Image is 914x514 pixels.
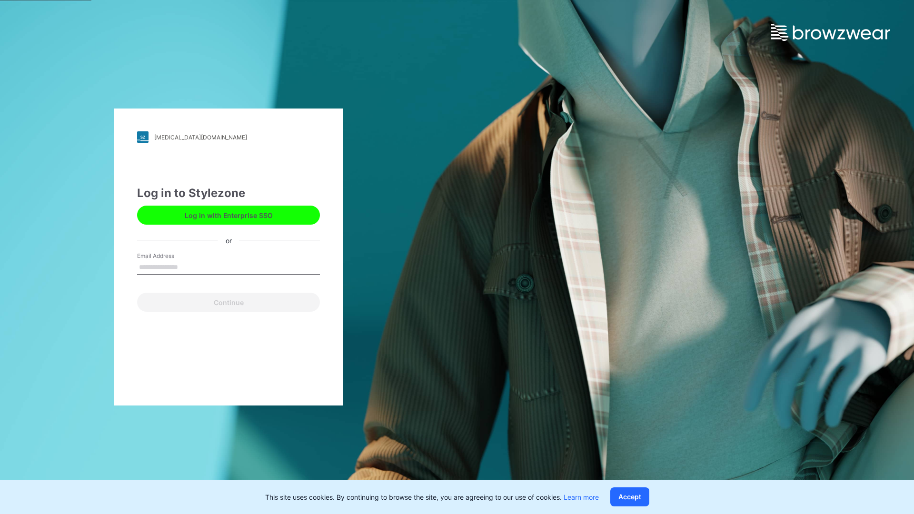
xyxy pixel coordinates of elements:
[154,134,247,141] div: [MEDICAL_DATA][DOMAIN_NAME]
[137,185,320,202] div: Log in to Stylezone
[564,493,599,501] a: Learn more
[137,131,149,143] img: stylezone-logo.562084cfcfab977791bfbf7441f1a819.svg
[771,24,890,41] img: browzwear-logo.e42bd6dac1945053ebaf764b6aa21510.svg
[265,492,599,502] p: This site uses cookies. By continuing to browse the site, you are agreeing to our use of cookies.
[610,487,649,506] button: Accept
[137,131,320,143] a: [MEDICAL_DATA][DOMAIN_NAME]
[218,235,239,245] div: or
[137,206,320,225] button: Log in with Enterprise SSO
[137,252,204,260] label: Email Address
